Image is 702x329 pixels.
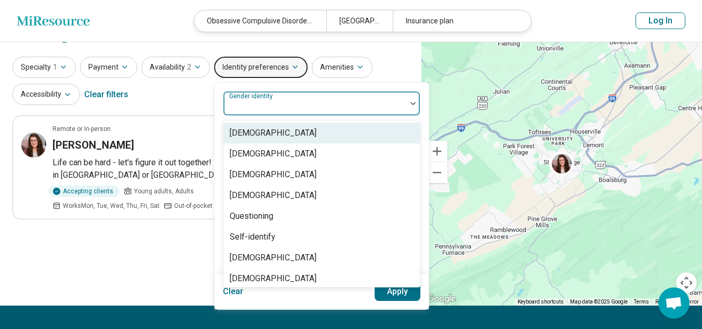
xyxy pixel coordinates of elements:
button: Zoom out [427,162,447,183]
button: Identity preferences [214,57,308,78]
img: Google [424,292,458,306]
span: 1 [53,62,57,73]
span: Out-of-pocket [174,201,213,210]
a: Terms (opens in new tab) [634,299,649,305]
div: Clear filters [84,82,128,107]
span: Works Mon, Tue, Wed, Thu, Fri, Sat [63,201,160,210]
div: [DEMOGRAPHIC_DATA] [230,252,316,264]
span: 2 [187,62,191,73]
div: Questioning [230,210,273,222]
div: [DEMOGRAPHIC_DATA] [230,127,316,139]
div: Self-identify [230,231,275,243]
span: Map data ©2025 Google [570,299,628,305]
span: Young adults, Adults [134,187,194,196]
button: Availability2 [141,57,210,78]
label: Gender identity [229,93,275,100]
div: [DEMOGRAPHIC_DATA] [230,148,316,160]
div: [DEMOGRAPHIC_DATA] [230,189,316,202]
button: Payment [80,57,137,78]
div: [DEMOGRAPHIC_DATA] [230,168,316,181]
div: Accepting clients [48,186,120,197]
div: [DEMOGRAPHIC_DATA] [230,272,316,285]
a: Report a map error [655,299,699,305]
button: Amenities [312,57,373,78]
button: Specialty1 [12,57,76,78]
button: Keyboard shortcuts [518,298,564,306]
div: Open chat [658,287,690,319]
button: Map camera controls [676,272,697,293]
div: [GEOGRAPHIC_DATA], [GEOGRAPHIC_DATA] [326,10,392,32]
button: Clear [223,282,244,301]
button: Zoom in [427,141,447,162]
button: Accessibility [12,84,80,105]
div: Insurance plan [393,10,525,32]
p: Life can be hard - let's figure it out together! I offer video appointments from wherever you are... [52,156,400,181]
a: Open this area in Google Maps (opens a new window) [424,292,458,306]
h3: [PERSON_NAME] [52,138,134,152]
p: Remote or In-person [52,124,111,134]
button: Log In [635,12,685,29]
button: Apply [375,282,421,301]
div: Obsessive Compulsive Disorder (OCD) [194,10,326,32]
